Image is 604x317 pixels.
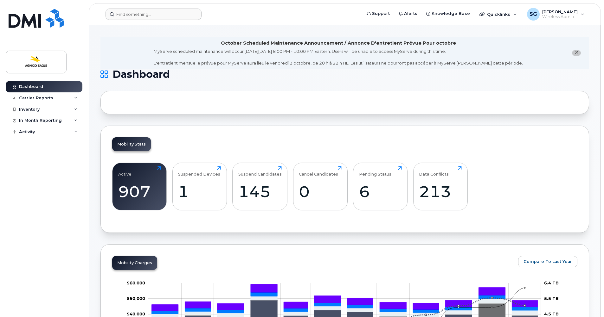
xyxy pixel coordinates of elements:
[299,182,342,201] div: 0
[299,166,342,207] a: Cancel Candidates0
[127,312,145,317] g: $0
[544,312,559,317] tspan: 4.5 TB
[178,166,221,207] a: Suspended Devices1
[238,182,282,201] div: 145
[518,256,577,267] button: Compare To Last Year
[419,166,449,177] div: Data Conflicts
[544,296,559,301] tspan: 5.5 TB
[238,166,282,177] div: Suspend Candidates
[127,296,145,301] g: $0
[359,166,402,207] a: Pending Status6
[152,284,538,311] g: QST
[524,258,572,264] span: Compare To Last Year
[238,166,282,207] a: Suspend Candidates145
[299,166,338,177] div: Cancel Candidates
[127,296,145,301] tspan: $50,000
[118,166,132,177] div: Active
[544,280,559,285] tspan: 6.4 TB
[419,182,462,201] div: 213
[572,50,581,56] button: close notification
[359,182,402,201] div: 6
[127,280,145,285] g: $0
[112,70,170,79] span: Dashboard
[118,166,161,207] a: Active907
[154,48,523,66] div: MyServe scheduled maintenance will occur [DATE][DATE] 8:00 PM - 10:00 PM Eastern. Users will be u...
[178,166,220,177] div: Suspended Devices
[419,166,462,207] a: Data Conflicts213
[127,280,145,285] tspan: $60,000
[118,182,161,201] div: 907
[359,166,391,177] div: Pending Status
[152,292,538,314] g: GST
[127,312,145,317] tspan: $40,000
[221,40,456,47] div: October Scheduled Maintenance Announcement / Annonce D'entretient Prévue Pour octobre
[178,182,221,201] div: 1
